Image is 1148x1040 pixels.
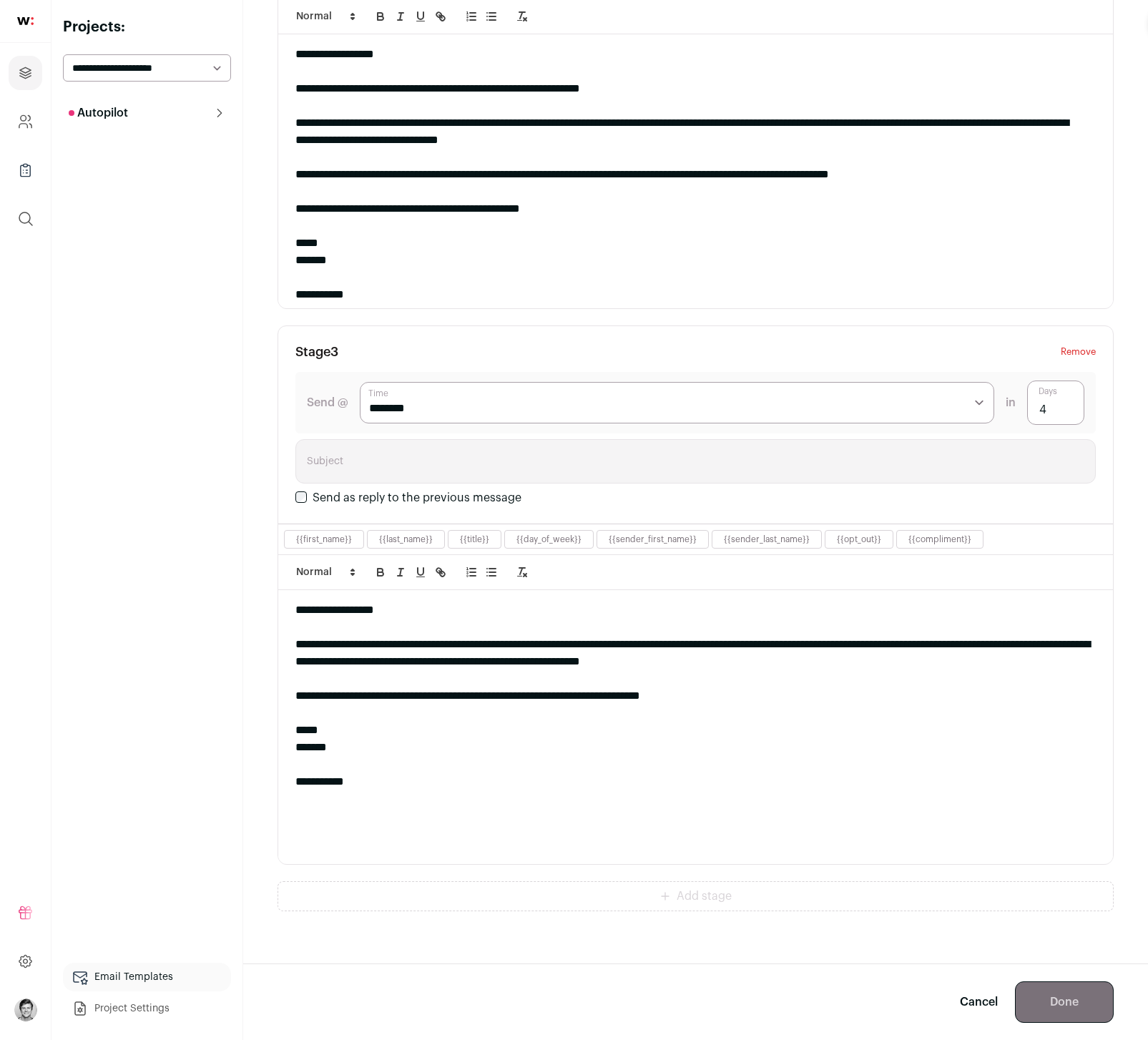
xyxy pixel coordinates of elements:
input: Subject [295,439,1096,484]
button: {{day_of_week}} [516,534,582,545]
h3: Stage [295,343,338,360]
label: Send as reply to the previous message [313,492,521,504]
a: Company Lists [9,153,42,187]
button: Autopilot [63,99,231,127]
button: {{last_name}} [379,534,433,545]
a: Cancel [960,994,998,1011]
button: {{opt_out}} [837,534,881,545]
button: {{sender_last_name}} [724,534,810,545]
a: Email Templates [63,963,231,991]
span: 3 [330,345,338,358]
button: {{title}} [460,534,489,545]
a: Company and ATS Settings [9,104,42,139]
h2: Projects: [63,17,231,37]
button: {{compliment}} [908,534,971,545]
a: Projects [9,56,42,90]
img: wellfound-shorthand-0d5821cbd27db2630d0214b213865d53afaa358527fdda9d0ea32b1df1b89c2c.svg [17,17,34,25]
img: 606302-medium_jpg [14,999,37,1021]
input: Days [1027,381,1084,425]
button: {{sender_first_name}} [609,534,697,545]
p: Autopilot [69,104,128,122]
label: Send @ [307,394,348,411]
button: {{first_name}} [296,534,352,545]
a: Project Settings [63,994,231,1023]
button: Remove [1061,343,1096,360]
span: in [1006,394,1016,411]
button: Open dropdown [14,999,37,1021]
